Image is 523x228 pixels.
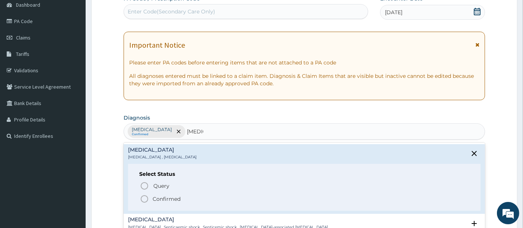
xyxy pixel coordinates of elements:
[4,150,142,176] textarea: Type your message and hit 'Enter'
[132,127,172,133] p: [MEDICAL_DATA]
[140,181,149,190] i: status option query
[122,4,140,22] div: Minimize live chat window
[139,171,470,177] h6: Select Status
[16,51,29,57] span: Tariffs
[128,147,197,153] h4: [MEDICAL_DATA]
[153,195,181,203] p: Confirmed
[43,67,103,142] span: We're online!
[128,155,197,160] p: [MEDICAL_DATA] , [MEDICAL_DATA]
[129,72,480,87] p: All diagnoses entered must be linked to a claim item. Diagnosis & Claim Items that are visible bu...
[470,219,479,228] i: open select status
[39,42,125,51] div: Chat with us now
[132,133,172,136] small: Confirmed
[153,182,169,190] span: Query
[129,59,480,66] p: Please enter PA codes before entering items that are not attached to a PA code
[124,114,150,121] label: Diagnosis
[140,194,149,203] i: status option filled
[14,37,30,56] img: d_794563401_company_1708531726252_794563401
[129,41,185,49] h1: Important Notice
[175,128,182,135] span: remove selection option
[470,149,479,158] i: close select status
[128,8,215,15] div: Enter Code(Secondary Care Only)
[16,1,40,8] span: Dashboard
[16,34,31,41] span: Claims
[128,217,328,222] h4: [MEDICAL_DATA]
[385,9,402,16] span: [DATE]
